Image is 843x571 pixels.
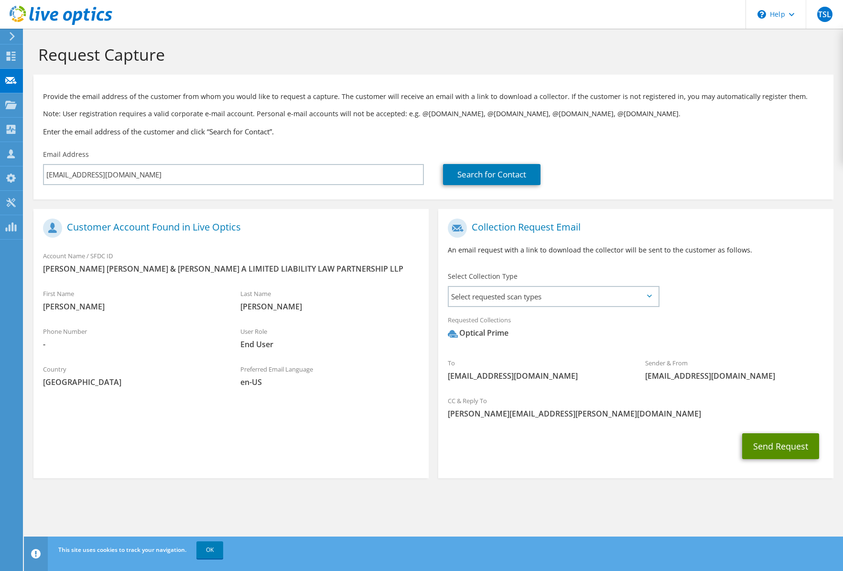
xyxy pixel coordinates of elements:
span: en-US [240,377,419,387]
div: Preferred Email Language [231,359,428,392]
span: TSL [817,7,832,22]
div: User Role [231,321,428,354]
span: End User [240,339,419,350]
div: Country [33,359,231,392]
div: Last Name [231,284,428,317]
label: Select Collection Type [448,272,518,281]
div: Account Name / SFDC ID [33,246,429,279]
p: An email request with a link to download the collector will be sent to the customer as follows. [448,245,824,255]
h1: Collection Request Email [448,219,819,238]
span: [EMAIL_ADDRESS][DOMAIN_NAME] [645,371,823,381]
div: Sender & From [636,353,833,386]
h1: Request Capture [38,44,824,65]
p: Provide the email address of the customer from whom you would like to request a capture. The cust... [43,91,824,102]
button: Send Request [742,433,819,459]
h3: Enter the email address of the customer and click “Search for Contact”. [43,126,824,137]
h1: Customer Account Found in Live Optics [43,219,414,238]
span: [PERSON_NAME][EMAIL_ADDRESS][PERSON_NAME][DOMAIN_NAME] [448,408,824,419]
label: Email Address [43,150,89,159]
span: [PERSON_NAME] [PERSON_NAME] & [PERSON_NAME] A LIMITED LIABILITY LAW PARTNERSHIP LLP [43,264,419,274]
a: Search for Contact [443,164,540,185]
span: Select requested scan types [449,287,658,306]
span: [GEOGRAPHIC_DATA] [43,377,221,387]
span: This site uses cookies to track your navigation. [58,546,186,554]
div: Phone Number [33,321,231,354]
div: To [438,353,636,386]
span: [PERSON_NAME] [240,301,419,312]
div: Optical Prime [448,328,508,339]
div: CC & Reply To [438,391,833,424]
p: Note: User registration requires a valid corporate e-mail account. Personal e-mail accounts will ... [43,109,824,119]
span: - [43,339,221,350]
a: OK [196,541,223,559]
div: Requested Collections [438,310,833,348]
span: [PERSON_NAME] [43,301,221,312]
span: [EMAIL_ADDRESS][DOMAIN_NAME] [448,371,626,381]
div: First Name [33,284,231,317]
svg: \n [757,10,766,19]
